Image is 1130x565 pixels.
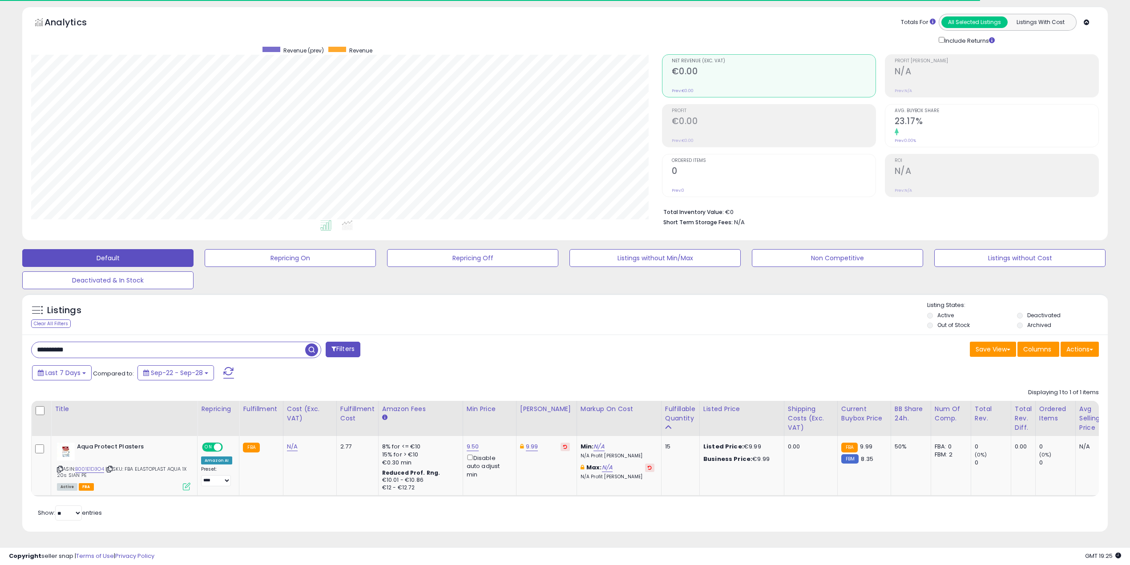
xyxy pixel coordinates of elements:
[593,442,604,451] a: N/A
[1007,16,1073,28] button: Listings With Cost
[672,188,684,193] small: Prev: 0
[861,455,873,463] span: 8.35
[1085,552,1121,560] span: 2025-10-6 19:25 GMT
[287,404,333,423] div: Cost (Exc. VAT)
[1027,321,1051,329] label: Archived
[203,444,214,451] span: ON
[895,116,1098,128] h2: 23.17%
[201,456,232,464] div: Amazon AI
[340,404,375,423] div: Fulfillment Cost
[243,443,259,452] small: FBA
[526,442,538,451] a: 9.99
[895,59,1098,64] span: Profit [PERSON_NAME]
[326,342,360,357] button: Filters
[75,465,104,473] a: B001E1D3O4
[115,552,154,560] a: Privacy Policy
[1061,342,1099,357] button: Actions
[703,443,777,451] div: €9.99
[1039,451,1052,458] small: (0%)
[349,47,372,54] span: Revenue
[581,442,594,451] b: Min:
[672,109,876,113] span: Profit
[1028,388,1099,397] div: Displaying 1 to 1 of 1 items
[382,451,456,459] div: 15% for > €10
[45,368,81,377] span: Last 7 Days
[1079,443,1109,451] div: N/A
[1039,459,1075,467] div: 0
[934,249,1106,267] button: Listings without Cost
[663,206,1093,217] li: €0
[467,404,513,414] div: Min Price
[1023,345,1051,354] span: Columns
[937,311,954,319] label: Active
[137,365,214,380] button: Sep-22 - Sep-28
[467,442,479,451] a: 9.50
[22,271,194,289] button: Deactivated & In Stock
[57,443,75,460] img: 31RLnwiQ7QL._SL40_.jpg
[672,116,876,128] h2: €0.00
[382,476,456,484] div: €10.01 - €10.86
[581,453,654,459] p: N/A Profit [PERSON_NAME]
[895,166,1098,178] h2: N/A
[283,47,324,54] span: Revenue (prev)
[937,321,970,329] label: Out of Stock
[382,404,459,414] div: Amazon Fees
[672,138,694,143] small: Prev: €0.00
[1015,404,1032,432] div: Total Rev. Diff.
[665,443,693,451] div: 15
[975,459,1011,467] div: 0
[77,443,185,453] b: Aqua Protect Plasters
[76,552,114,560] a: Terms of Use
[970,342,1016,357] button: Save View
[382,459,456,467] div: €0.30 min
[703,404,780,414] div: Listed Price
[1039,443,1075,451] div: 0
[382,469,440,476] b: Reduced Prof. Rng.
[975,443,1011,451] div: 0
[1027,311,1061,319] label: Deactivated
[895,443,924,451] div: 50%
[31,319,71,328] div: Clear All Filters
[382,484,456,492] div: €12 - €12.72
[9,552,41,560] strong: Copyright
[665,404,696,423] div: Fulfillable Quantity
[935,451,964,459] div: FBM: 2
[932,35,1005,45] div: Include Returns
[895,88,912,93] small: Prev: N/A
[38,508,102,517] span: Show: entries
[569,249,741,267] button: Listings without Min/Max
[703,442,744,451] b: Listed Price:
[860,442,872,451] span: 9.99
[243,404,279,414] div: Fulfillment
[1015,443,1029,451] div: 0.00
[79,483,94,491] span: FBA
[1079,404,1112,432] div: Avg Selling Price
[788,443,831,451] div: 0.00
[222,444,236,451] span: OFF
[32,365,92,380] button: Last 7 Days
[975,404,1007,423] div: Total Rev.
[895,158,1098,163] span: ROI
[672,59,876,64] span: Net Revenue (Exc. VAT)
[602,463,613,472] a: N/A
[57,465,186,479] span: | SKU: FBA ELASTOPLAST AQUA 1X 20s SIAN PE
[941,16,1008,28] button: All Selected Listings
[382,443,456,451] div: 8% for <= €10
[935,404,967,423] div: Num of Comp.
[1017,342,1059,357] button: Columns
[47,304,81,317] h5: Listings
[151,368,203,377] span: Sep-22 - Sep-28
[663,208,724,216] b: Total Inventory Value:
[44,16,104,31] h5: Analytics
[841,443,858,452] small: FBA
[201,466,232,486] div: Preset:
[581,474,654,480] p: N/A Profit [PERSON_NAME]
[387,249,558,267] button: Repricing Off
[895,138,916,143] small: Prev: 0.00%
[895,404,927,423] div: BB Share 24h.
[841,404,887,423] div: Current Buybox Price
[577,401,661,436] th: The percentage added to the cost of goods (COGS) that forms the calculator for Min & Max prices.
[841,454,859,464] small: FBM
[55,404,194,414] div: Title
[895,66,1098,78] h2: N/A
